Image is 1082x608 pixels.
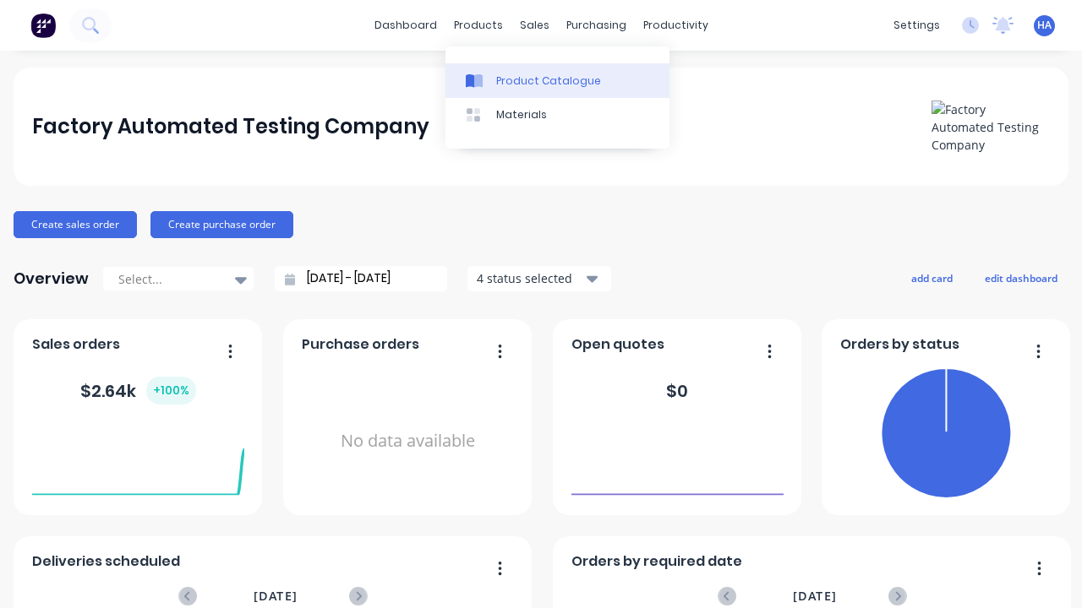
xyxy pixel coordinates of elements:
[666,378,688,404] div: $ 0
[150,211,293,238] button: Create purchase order
[511,13,558,38] div: sales
[932,100,1050,154] img: Factory Automated Testing Company
[302,361,514,521] div: No data available
[571,334,664,355] span: Open quotes
[974,267,1068,289] button: edit dashboard
[477,269,583,287] div: 4 status selected
[571,551,742,572] span: Orders by required date
[146,377,196,404] div: + 100 %
[80,377,196,404] div: $ 2.64k
[14,211,137,238] button: Create sales order
[366,13,445,38] a: dashboard
[558,13,635,38] div: purchasing
[496,107,547,122] div: Materials
[32,551,180,572] span: Deliveries scheduled
[840,334,959,355] span: Orders by status
[254,587,298,605] span: [DATE]
[302,334,419,355] span: Purchase orders
[885,13,948,38] div: settings
[635,13,717,38] div: productivity
[445,63,669,97] a: Product Catalogue
[467,266,611,291] button: 4 status selected
[32,110,429,144] div: Factory Automated Testing Company
[1037,18,1052,33] span: HA
[30,13,56,38] img: Factory
[496,73,601,89] div: Product Catalogue
[445,13,511,38] div: products
[445,98,669,132] a: Materials
[14,262,89,296] div: Overview
[900,267,964,289] button: add card
[32,334,120,355] span: Sales orders
[793,587,837,605] span: [DATE]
